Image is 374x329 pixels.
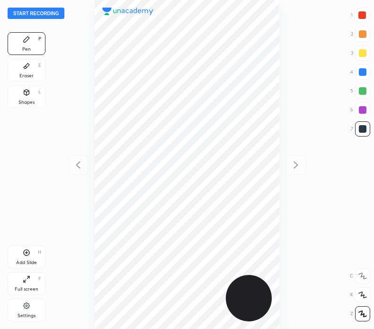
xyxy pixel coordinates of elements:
div: H [38,250,41,255]
div: 4 [350,64,370,80]
div: L [38,90,41,94]
div: X [350,287,370,302]
div: Add Slide [16,260,37,265]
div: 3 [351,46,370,61]
div: Z [350,306,370,321]
button: Start recording [8,8,64,19]
div: 2 [351,27,370,42]
div: Settings [18,313,36,318]
div: 7 [351,121,370,137]
div: Full screen [15,287,38,292]
img: logo.38c385cc.svg [102,8,153,15]
div: P [38,37,41,41]
div: 6 [350,102,370,118]
div: Shapes [18,100,35,105]
div: F [38,276,41,281]
div: 1 [351,8,370,23]
div: 5 [350,83,370,99]
div: Eraser [19,73,34,78]
div: E [38,63,41,68]
div: Pen [22,47,31,52]
div: C [350,268,370,283]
